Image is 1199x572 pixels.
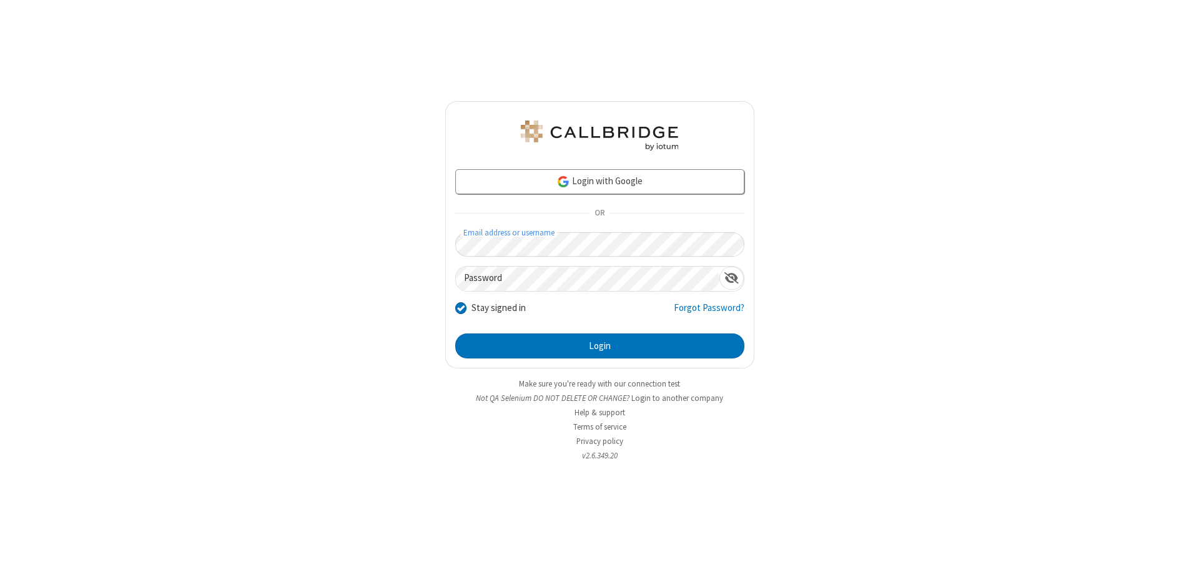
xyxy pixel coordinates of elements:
a: Privacy policy [576,436,623,446]
a: Help & support [575,407,625,418]
a: Terms of service [573,422,626,432]
div: Show password [719,267,744,290]
button: Login to another company [631,392,723,404]
a: Forgot Password? [674,301,744,325]
input: Email address or username [455,232,744,257]
img: QA Selenium DO NOT DELETE OR CHANGE [518,121,681,150]
img: google-icon.png [556,175,570,189]
input: Password [456,267,719,291]
a: Make sure you're ready with our connection test [519,378,680,389]
li: v2.6.349.20 [445,450,754,461]
label: Stay signed in [471,301,526,315]
li: Not QA Selenium DO NOT DELETE OR CHANGE? [445,392,754,404]
span: OR [590,205,609,222]
a: Login with Google [455,169,744,194]
button: Login [455,333,744,358]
